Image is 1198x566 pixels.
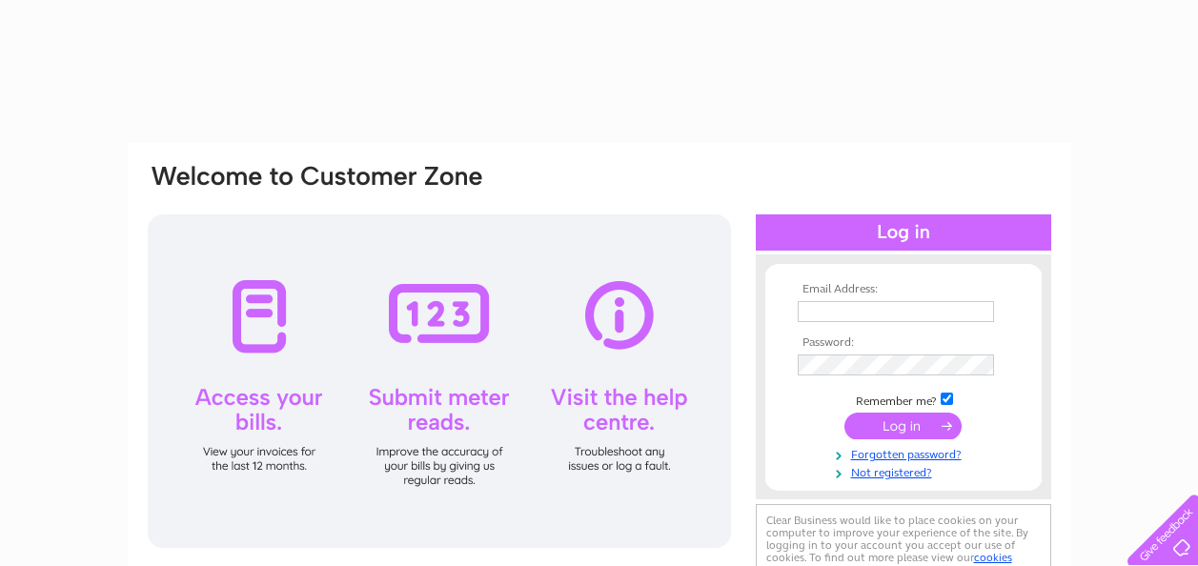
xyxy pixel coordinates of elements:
[793,283,1014,296] th: Email Address:
[793,390,1014,409] td: Remember me?
[798,444,1014,462] a: Forgotten password?
[793,336,1014,350] th: Password:
[844,413,962,439] input: Submit
[798,462,1014,480] a: Not registered?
